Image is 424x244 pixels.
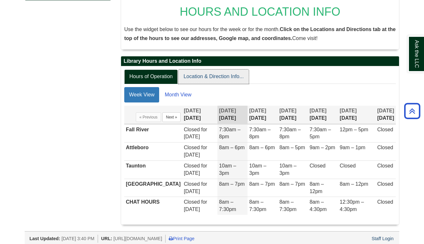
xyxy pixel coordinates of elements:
[160,87,196,102] a: Month View
[219,108,236,113] span: [DATE]
[184,181,207,194] span: for [DATE]
[162,112,181,122] button: Next »
[61,236,94,241] span: [DATE] 3:40 PM
[340,145,365,150] span: 9am – 1pm
[124,179,182,197] td: [GEOGRAPHIC_DATA]
[310,145,335,150] span: 9am – 2pm
[249,163,266,176] span: 10am – 3pm
[340,127,368,132] span: 12pm – 5pm
[219,163,236,176] span: 10am – 3pm
[377,181,393,187] span: Closed
[124,197,182,215] td: CHAT HOURS
[340,199,364,212] span: 12:30pm – 4:30pm
[124,87,159,102] a: Week View
[310,163,326,168] span: Closed
[249,108,266,113] span: [DATE]
[184,127,200,132] span: Closed
[184,163,207,176] span: for [DATE]
[279,145,305,150] span: 8am – 5pm
[248,106,278,124] th: [DATE]
[308,106,338,124] th: [DATE]
[249,181,275,187] span: 8am – 7pm
[184,199,200,205] span: Closed
[182,106,217,124] th: [DATE]
[184,145,200,150] span: Closed
[310,108,327,113] span: [DATE]
[279,181,305,187] span: 8am – 7pm
[113,236,162,241] span: [URL][DOMAIN_NAME]
[376,106,396,124] th: [DATE]
[278,106,308,124] th: [DATE]
[340,108,357,113] span: [DATE]
[178,69,249,84] a: Location & Direction Info...
[180,5,340,18] span: HOURS AND LOCATION INFO
[310,127,331,140] span: 7:30am – 5pm
[219,127,241,140] span: 7:30am – 8pm
[101,236,112,241] span: URL:
[184,181,200,187] span: Closed
[279,199,296,212] span: 8am – 7:30pm
[340,181,368,187] span: 8am – 12pm
[136,112,161,122] button: « Previous
[249,145,275,150] span: 8am – 6pm
[184,199,207,212] span: for [DATE]
[184,145,207,158] span: for [DATE]
[377,108,394,113] span: [DATE]
[184,108,201,113] span: [DATE]
[124,27,395,41] span: Use the widget below to see our hours for the week or for the month. Come visit!
[340,163,356,168] span: Closed
[377,145,393,150] span: Closed
[310,199,327,212] span: 8am – 4:30pm
[169,236,194,241] a: Print Page
[402,107,422,115] a: Back to Top
[371,236,394,241] a: Staff Login
[219,181,245,187] span: 8am – 7pm
[29,236,60,241] span: Last Updated:
[249,199,266,212] span: 8am – 7:30pm
[169,236,173,241] i: Print Page
[121,56,399,66] h2: Library Hours and Location Info
[184,127,207,140] span: for [DATE]
[338,106,376,124] th: [DATE]
[124,142,182,161] td: Attleboro
[124,69,178,84] a: Hours of Operation
[310,181,324,194] span: 8am – 12pm
[219,145,245,150] span: 8am – 6pm
[377,199,393,205] span: Closed
[377,127,393,132] span: Closed
[377,163,393,168] span: Closed
[249,127,271,140] span: 7:30am – 8pm
[219,199,236,212] span: 8am – 7:30pm
[184,163,200,168] span: Closed
[124,124,182,142] td: Fall River
[279,127,301,140] span: 7:30am – 8pm
[124,161,182,179] td: Taunton
[279,163,296,176] span: 10am – 3pm
[217,106,248,124] th: [DATE]
[279,108,296,113] span: [DATE]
